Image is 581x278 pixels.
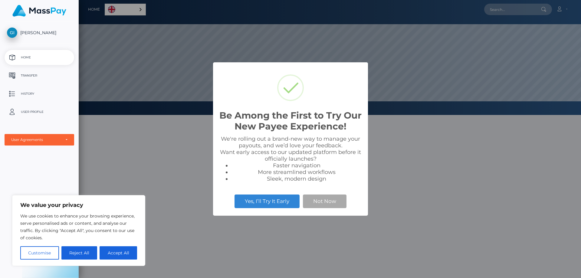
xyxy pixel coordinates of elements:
div: We value your privacy [12,195,145,266]
button: Reject All [61,246,97,260]
div: User Agreements [11,137,61,142]
button: Customise [20,246,59,260]
li: Sleek, modern design [231,175,362,182]
p: History [7,89,72,98]
li: More streamlined workflows [231,169,362,175]
p: We value your privacy [20,201,137,209]
p: Home [7,53,72,62]
img: MassPay [12,5,66,17]
p: User Profile [7,107,72,116]
button: Accept All [100,246,137,260]
button: Yes, I’ll Try It Early [235,195,300,208]
button: User Agreements [5,134,74,146]
p: We use cookies to enhance your browsing experience, serve personalised ads or content, and analys... [20,212,137,241]
span: [PERSON_NAME] [5,30,74,35]
li: Faster navigation [231,162,362,169]
div: We're rolling out a brand-new way to manage your payouts, and we’d love your feedback. Want early... [219,136,362,182]
button: Not Now [303,195,346,208]
p: Transfer [7,71,72,80]
h2: Be Among the First to Try Our New Payee Experience! [219,110,362,132]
